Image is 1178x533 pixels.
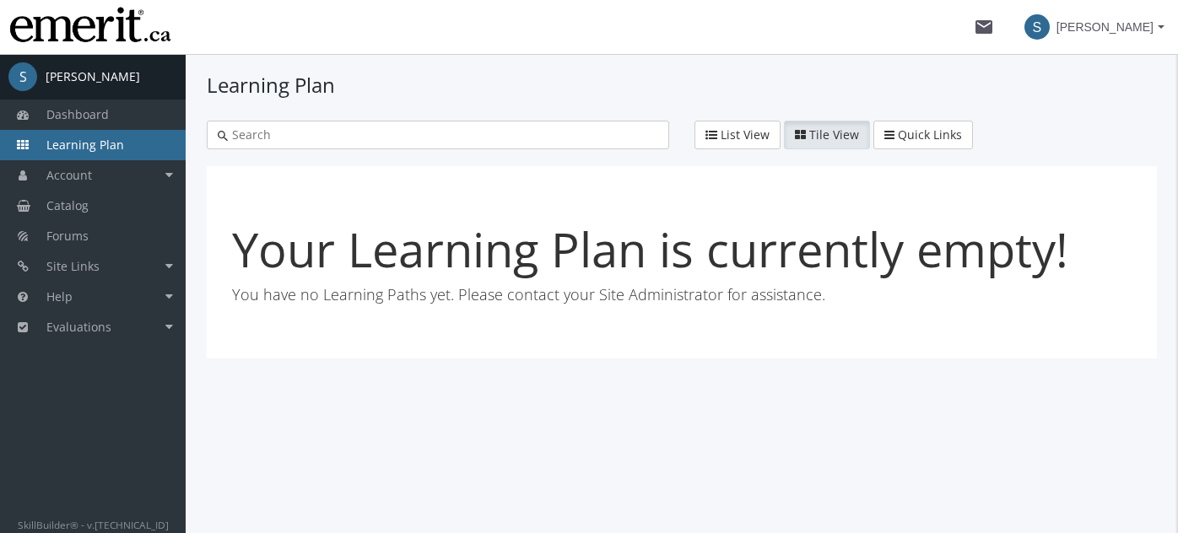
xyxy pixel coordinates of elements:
span: Tile View [809,127,859,143]
input: Search [228,127,658,143]
h1: Your Learning Plan is currently empty! [232,223,1132,276]
p: You have no Learning Paths yet. Please contact your Site Administrator for assistance. [232,284,1132,306]
span: Quick Links [898,127,962,143]
span: Help [46,288,73,304]
span: S [1024,14,1050,40]
span: Forums [46,228,89,244]
div: [PERSON_NAME] [46,68,140,85]
span: Catalog [46,197,89,213]
span: Learning Plan [46,137,124,153]
h1: Learning Plan [207,71,1157,100]
span: Evaluations [46,319,111,335]
span: [PERSON_NAME] [1056,12,1154,42]
span: S [8,62,37,91]
span: List View [721,127,770,143]
span: Dashboard [46,106,109,122]
mat-icon: mail [974,17,994,37]
span: Account [46,167,92,183]
small: SkillBuilder® - v.[TECHNICAL_ID] [18,518,169,531]
span: Site Links [46,258,100,274]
